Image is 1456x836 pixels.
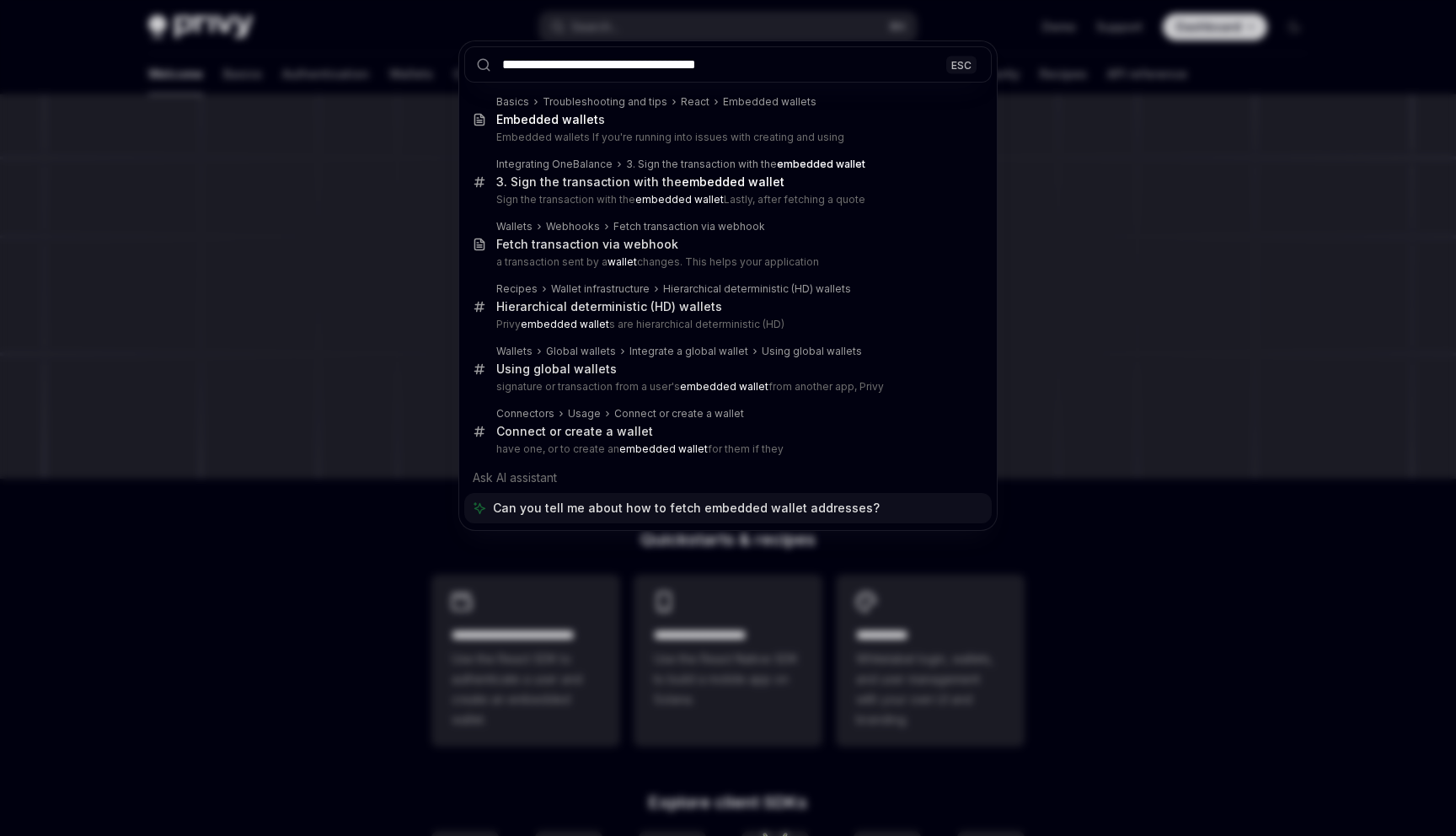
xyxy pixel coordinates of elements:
[608,255,637,268] b: wallet
[626,158,865,171] div: 3. Sign the transaction with the
[464,463,992,493] div: Ask AI assistant
[496,112,605,127] div: s
[635,193,724,206] b: embedded wallet
[496,299,722,314] div: Hierarchical deterministic (HD) wallets
[493,500,880,517] span: Can you tell me about how to fetch embedded wallet addresses?
[521,318,609,330] b: embedded wallet
[496,318,956,331] p: Privy s are hierarchical deterministic (HD)
[546,345,616,358] div: Global wallets
[619,442,708,455] b: embedded wallet
[496,407,554,421] div: Connectors
[496,442,956,456] p: have one, or to create an for them if they
[568,407,601,421] div: Usage
[496,237,678,252] div: Fetch transaction via webhook
[680,380,768,393] b: embedded wallet
[496,380,956,394] p: signature or transaction from a user's from another app, Privy
[723,95,816,109] div: Embedded wallets
[682,174,784,189] b: embedded wallet
[629,345,748,358] div: Integrate a global wallet
[496,174,784,190] div: 3. Sign the transaction with the
[777,158,865,170] b: embedded wallet
[496,255,956,269] p: a transaction sent by a changes. This helps your application
[496,362,617,377] div: Using global wallets
[551,282,650,296] div: Wallet infrastructure
[681,95,709,109] div: React
[543,95,667,109] div: Troubleshooting and tips
[496,220,533,233] div: Wallets
[762,345,862,358] div: Using global wallets
[496,282,538,296] div: Recipes
[546,220,600,233] div: Webhooks
[946,56,977,73] div: ESC
[614,407,744,421] div: Connect or create a wallet
[496,193,956,206] p: Sign the transaction with the Lastly, after fetching a quote
[496,158,613,171] div: Integrating OneBalance
[663,282,851,296] div: Hierarchical deterministic (HD) wallets
[496,112,598,126] b: Embedded wallet
[496,345,533,358] div: Wallets
[496,424,653,439] div: Connect or create a wallet
[496,131,956,144] p: Embedded wallets If you're running into issues with creating and using
[613,220,765,233] div: Fetch transaction via webhook
[496,95,529,109] div: Basics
